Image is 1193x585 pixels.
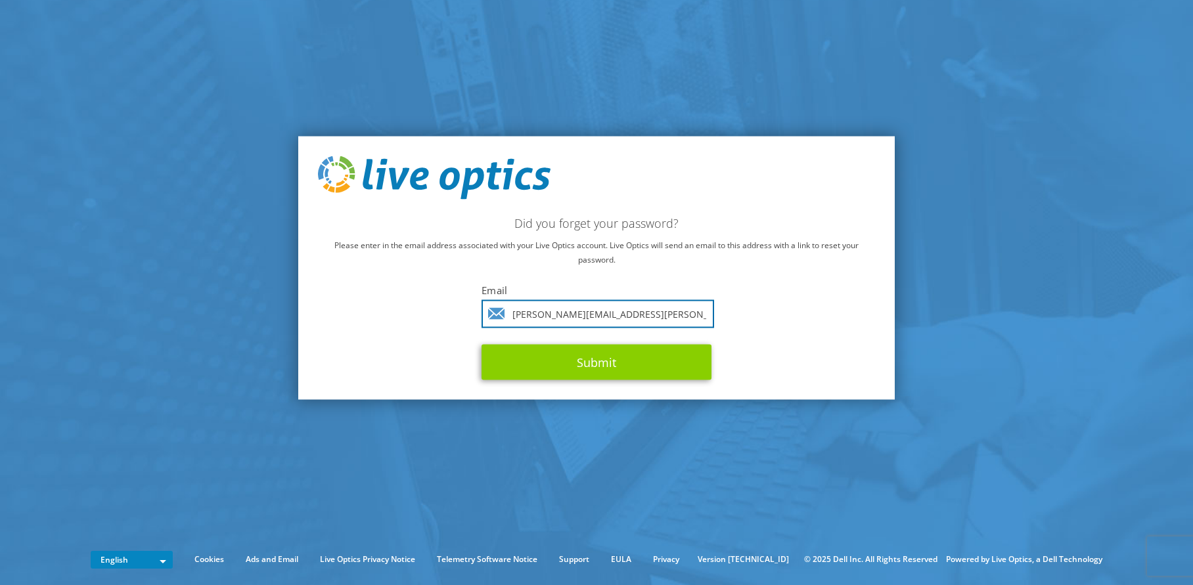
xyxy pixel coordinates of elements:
[310,552,425,567] a: Live Optics Privacy Notice
[427,552,547,567] a: Telemetry Software Notice
[643,552,689,567] a: Privacy
[946,552,1102,567] li: Powered by Live Optics, a Dell Technology
[482,283,711,296] label: Email
[549,552,599,567] a: Support
[601,552,641,567] a: EULA
[482,344,711,379] button: Submit
[691,552,796,567] li: Version [TECHNICAL_ID]
[318,215,875,230] h2: Did you forget your password?
[185,552,234,567] a: Cookies
[236,552,308,567] a: Ads and Email
[318,156,551,200] img: live_optics_svg.svg
[318,238,875,267] p: Please enter in the email address associated with your Live Optics account. Live Optics will send...
[798,552,944,567] li: © 2025 Dell Inc. All Rights Reserved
